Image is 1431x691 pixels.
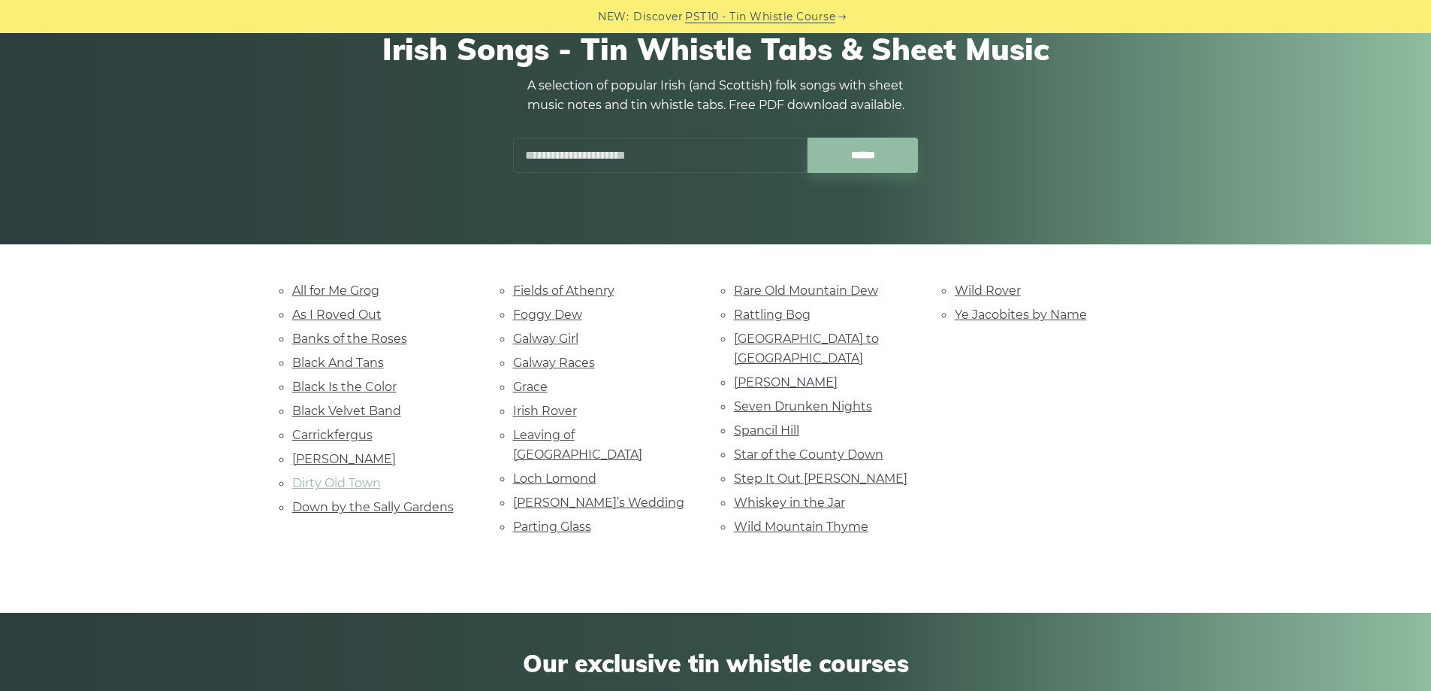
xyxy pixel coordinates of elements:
a: Galway Girl [513,332,578,346]
a: Spancil Hill [734,423,799,438]
a: [GEOGRAPHIC_DATA] to [GEOGRAPHIC_DATA] [734,332,879,365]
a: [PERSON_NAME] [292,452,396,466]
a: All for Me Grog [292,283,379,298]
a: Wild Mountain Thyme [734,520,868,534]
a: Ye Jacobites by Name [955,308,1087,322]
a: Fields of Athenry [513,283,614,298]
a: Foggy Dew [513,308,582,322]
span: Our exclusive tin whistle courses [292,649,1140,677]
a: Irish Rover [513,404,577,418]
h1: Irish Songs - Tin Whistle Tabs & Sheet Music [292,31,1140,67]
a: Black And Tans [292,356,384,370]
a: [PERSON_NAME] [734,375,838,389]
a: Whiskey in the Jar [734,496,845,510]
a: Down by the Sally Gardens [292,500,454,514]
a: [PERSON_NAME]’s Wedding [513,496,684,510]
a: Rattling Bog [734,308,811,322]
a: Star of the County Down [734,447,883,462]
a: Rare Old Mountain Dew [734,283,878,298]
a: Leaving of [GEOGRAPHIC_DATA] [513,428,642,462]
a: Carrickfergus [292,428,373,442]
p: A selection of popular Irish (and Scottish) folk songs with sheet music notes and tin whistle tab... [513,76,919,115]
a: Seven Drunken Nights [734,399,872,414]
a: Loch Lomond [513,471,596,486]
a: As I Roved Out [292,308,382,322]
a: PST10 - Tin Whistle Course [685,8,835,26]
span: NEW: [598,8,629,26]
a: Wild Rover [955,283,1021,298]
a: Dirty Old Town [292,476,381,490]
a: Galway Races [513,356,595,370]
a: Black Is the Color [292,380,397,394]
a: Grace [513,380,548,394]
span: Discover [633,8,683,26]
a: Black Velvet Band [292,404,401,418]
a: Step It Out [PERSON_NAME] [734,471,907,486]
a: Parting Glass [513,520,591,534]
a: Banks of the Roses [292,332,407,346]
